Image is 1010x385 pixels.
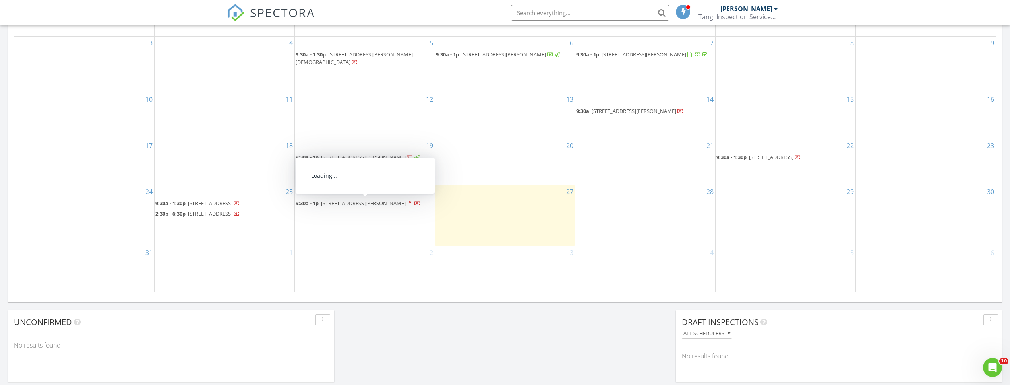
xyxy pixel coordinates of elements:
span: [STREET_ADDRESS][PERSON_NAME] [461,51,546,58]
span: 9:30a - 1:30p [716,154,747,161]
td: Go to August 12, 2025 [295,93,435,139]
a: 2:30p - 6:30p [STREET_ADDRESS] [155,210,240,217]
div: All schedulers [683,331,730,336]
span: [STREET_ADDRESS] [188,210,232,217]
a: Go to August 28, 2025 [705,185,715,198]
td: Go to August 17, 2025 [14,139,155,185]
span: 9:30a - 1p [296,154,319,161]
td: Go to August 24, 2025 [14,185,155,246]
input: Search everything... [511,5,669,21]
a: Go to August 7, 2025 [708,37,715,49]
td: Go to August 26, 2025 [295,185,435,246]
td: Go to August 11, 2025 [155,93,295,139]
a: Go to August 16, 2025 [985,93,996,106]
td: Go to September 1, 2025 [155,246,295,292]
a: Go to August 18, 2025 [284,139,294,152]
a: Go to September 4, 2025 [708,246,715,259]
div: No results found [8,334,334,356]
a: 9:30a - 1:30p [STREET_ADDRESS] [155,200,240,207]
a: Go to September 3, 2025 [568,246,575,259]
a: 9:30a - 1p [STREET_ADDRESS][PERSON_NAME] [296,153,434,162]
td: Go to August 23, 2025 [855,139,996,185]
a: Go to August 26, 2025 [424,185,435,198]
span: 9:30a - 1p [296,200,319,207]
a: Go to August 22, 2025 [845,139,855,152]
a: 9:30a - 1p [STREET_ADDRESS][PERSON_NAME] [296,154,421,161]
td: Go to August 4, 2025 [155,36,295,93]
td: Go to August 13, 2025 [435,93,575,139]
a: 9:30a - 1:30p [STREET_ADDRESS] [716,153,855,162]
td: Go to September 6, 2025 [855,246,996,292]
span: 9:30a - 1:30p [155,200,186,207]
td: Go to September 4, 2025 [575,246,715,292]
td: Go to August 28, 2025 [575,185,715,246]
a: Go to August 3, 2025 [147,37,154,49]
span: [STREET_ADDRESS][PERSON_NAME] [321,154,406,161]
a: Go to August 15, 2025 [845,93,855,106]
span: 9:30a - 1p [576,51,599,58]
a: Go to September 6, 2025 [989,246,996,259]
td: Go to August 16, 2025 [855,93,996,139]
a: Go to August 23, 2025 [985,139,996,152]
span: [STREET_ADDRESS][PERSON_NAME] [602,51,686,58]
td: Go to August 31, 2025 [14,246,155,292]
span: SPECTORA [250,4,315,21]
div: Tangi Inspection Services LLC. [698,13,778,21]
a: Go to August 11, 2025 [284,93,294,106]
a: 9:30a - 1:30p [STREET_ADDRESS] [716,154,801,161]
td: Go to August 30, 2025 [855,185,996,246]
span: [STREET_ADDRESS][PERSON_NAME][DEMOGRAPHIC_DATA] [296,51,413,66]
a: Go to August 17, 2025 [144,139,154,152]
img: The Best Home Inspection Software - Spectora [227,4,244,21]
a: Go to August 9, 2025 [989,37,996,49]
td: Go to August 25, 2025 [155,185,295,246]
td: Go to August 3, 2025 [14,36,155,93]
span: 9:30a [576,107,589,115]
span: [STREET_ADDRESS] [749,154,793,161]
td: Go to August 20, 2025 [435,139,575,185]
a: Go to August 21, 2025 [705,139,715,152]
a: Go to August 30, 2025 [985,185,996,198]
td: Go to August 27, 2025 [435,185,575,246]
a: 9:30a - 1p [STREET_ADDRESS][PERSON_NAME] [436,51,561,58]
td: Go to August 29, 2025 [715,185,855,246]
span: Unconfirmed [14,317,72,327]
a: Go to August 20, 2025 [565,139,575,152]
td: Go to August 22, 2025 [715,139,855,185]
button: All schedulers [682,329,732,339]
a: Go to August 6, 2025 [568,37,575,49]
a: 9:30a [STREET_ADDRESS][PERSON_NAME] [576,107,714,116]
a: 9:30a [STREET_ADDRESS][PERSON_NAME] [576,107,684,115]
a: 9:30a - 1p [STREET_ADDRESS][PERSON_NAME] [436,50,574,60]
td: Go to August 21, 2025 [575,139,715,185]
td: Go to September 5, 2025 [715,246,855,292]
td: Go to August 5, 2025 [295,36,435,93]
a: SPECTORA [227,11,315,27]
td: Go to September 3, 2025 [435,246,575,292]
iframe: Intercom live chat [983,358,1002,377]
a: Go to August 14, 2025 [705,93,715,106]
div: No results found [676,345,1002,367]
span: 2:30p - 6:30p [155,210,186,217]
a: 9:30a - 1:30p [STREET_ADDRESS] [155,199,294,208]
td: Go to August 19, 2025 [295,139,435,185]
a: Go to August 8, 2025 [849,37,855,49]
a: Go to August 29, 2025 [845,185,855,198]
span: [STREET_ADDRESS][PERSON_NAME] [592,107,676,115]
span: 9:30a - 1p [436,51,459,58]
td: Go to August 9, 2025 [855,36,996,93]
a: Go to August 12, 2025 [424,93,435,106]
a: 9:30a - 1p [STREET_ADDRESS][PERSON_NAME] [296,200,421,207]
div: [PERSON_NAME] [720,5,772,13]
span: 10 [999,358,1008,364]
a: Go to August 10, 2025 [144,93,154,106]
a: Go to August 19, 2025 [424,139,435,152]
a: Go to August 25, 2025 [284,185,294,198]
a: Go to August 13, 2025 [565,93,575,106]
td: Go to August 15, 2025 [715,93,855,139]
a: 9:30a - 1p [STREET_ADDRESS][PERSON_NAME] [576,51,709,58]
a: Go to August 5, 2025 [428,37,435,49]
a: 2:30p - 6:30p [STREET_ADDRESS] [155,209,294,219]
span: Draft Inspections [682,317,758,327]
td: Go to September 2, 2025 [295,246,435,292]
